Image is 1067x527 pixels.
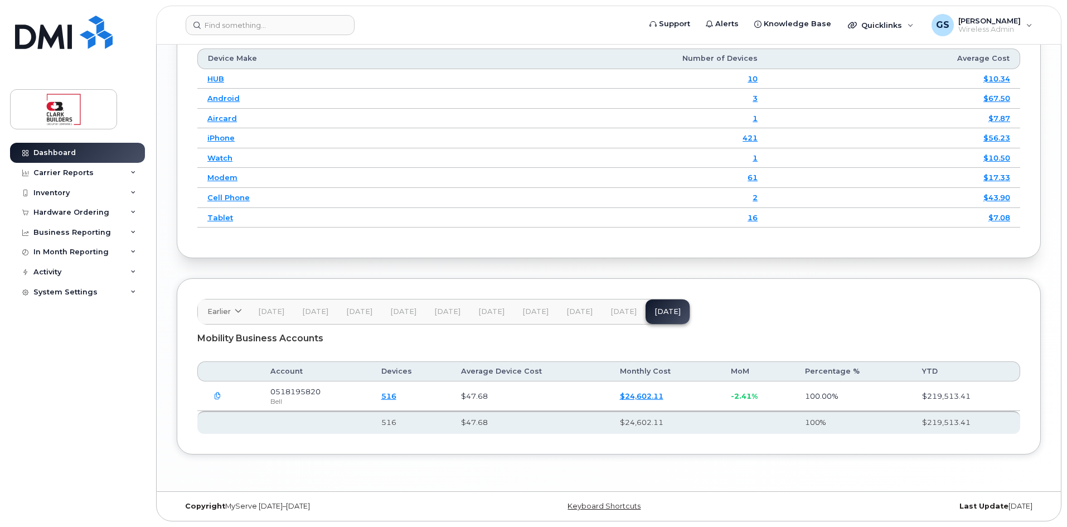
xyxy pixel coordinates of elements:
span: Wireless Admin [958,25,1021,34]
span: Alerts [715,18,739,30]
div: MyServe [DATE]–[DATE] [177,502,465,511]
span: [DATE] [566,307,593,316]
a: Support [642,13,698,35]
a: 61 [748,173,758,182]
div: Quicklinks [840,14,922,36]
th: MoM [721,361,794,381]
span: [DATE] [522,307,549,316]
a: Knowledge Base [746,13,839,35]
a: Modem [207,173,237,182]
span: -2.41% [731,391,758,400]
a: $67.50 [983,94,1010,103]
span: [DATE] [258,307,284,316]
span: Quicklinks [861,21,902,30]
span: [DATE] [302,307,328,316]
span: Knowledge Base [764,18,831,30]
a: Aircard [207,114,237,123]
a: $10.50 [983,153,1010,162]
a: 421 [743,133,758,142]
th: YTD [912,361,1020,381]
td: $47.68 [451,381,610,411]
span: [DATE] [434,307,460,316]
span: [DATE] [478,307,505,316]
span: [DATE] [390,307,416,316]
strong: Copyright [185,502,225,510]
a: Tablet [207,213,233,222]
iframe: Messenger Launcher [1019,478,1059,519]
input: Find something... [186,15,355,35]
a: HUB [207,74,224,83]
a: 1 [753,114,758,123]
a: Android [207,94,240,103]
a: 10 [748,74,758,83]
a: 16 [748,213,758,222]
a: Cell Phone [207,193,250,202]
strong: Last Update [959,502,1008,510]
a: 516 [381,391,396,400]
div: [DATE] [753,502,1041,511]
a: $56.23 [983,133,1010,142]
div: Greg Skirten [924,14,1040,36]
span: [DATE] [610,307,637,316]
div: Mobility Business Accounts [197,325,1020,352]
a: $10.34 [983,74,1010,83]
th: Number of Devices [438,49,768,69]
a: $7.87 [988,114,1010,123]
th: Percentage % [795,361,913,381]
span: 0518195820 [270,387,321,396]
th: 100% [795,411,913,433]
th: Monthly Cost [610,361,721,381]
th: 516 [371,411,451,433]
th: $47.68 [451,411,610,433]
a: 2 [753,193,758,202]
span: Earlier [207,306,231,317]
th: Device Make [197,49,438,69]
a: Keyboard Shortcuts [568,502,641,510]
th: Average Device Cost [451,361,610,381]
a: $7.08 [988,213,1010,222]
a: iPhone [207,133,235,142]
th: $219,513.41 [912,411,1020,433]
span: [DATE] [346,307,372,316]
a: $17.33 [983,173,1010,182]
th: $24,602.11 [610,411,721,433]
a: Alerts [698,13,746,35]
a: $43.90 [983,193,1010,202]
td: $219,513.41 [912,381,1020,411]
a: Earlier [198,299,249,324]
th: Average Cost [768,49,1020,69]
a: 1 [753,153,758,162]
span: Bell [270,397,282,405]
span: GS [936,18,949,32]
a: 3 [753,94,758,103]
span: Support [659,18,690,30]
th: Devices [371,361,451,381]
a: $24,602.11 [620,391,663,400]
th: Account [260,361,371,381]
td: 100.00% [795,381,913,411]
a: Watch [207,153,232,162]
span: [PERSON_NAME] [958,16,1021,25]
